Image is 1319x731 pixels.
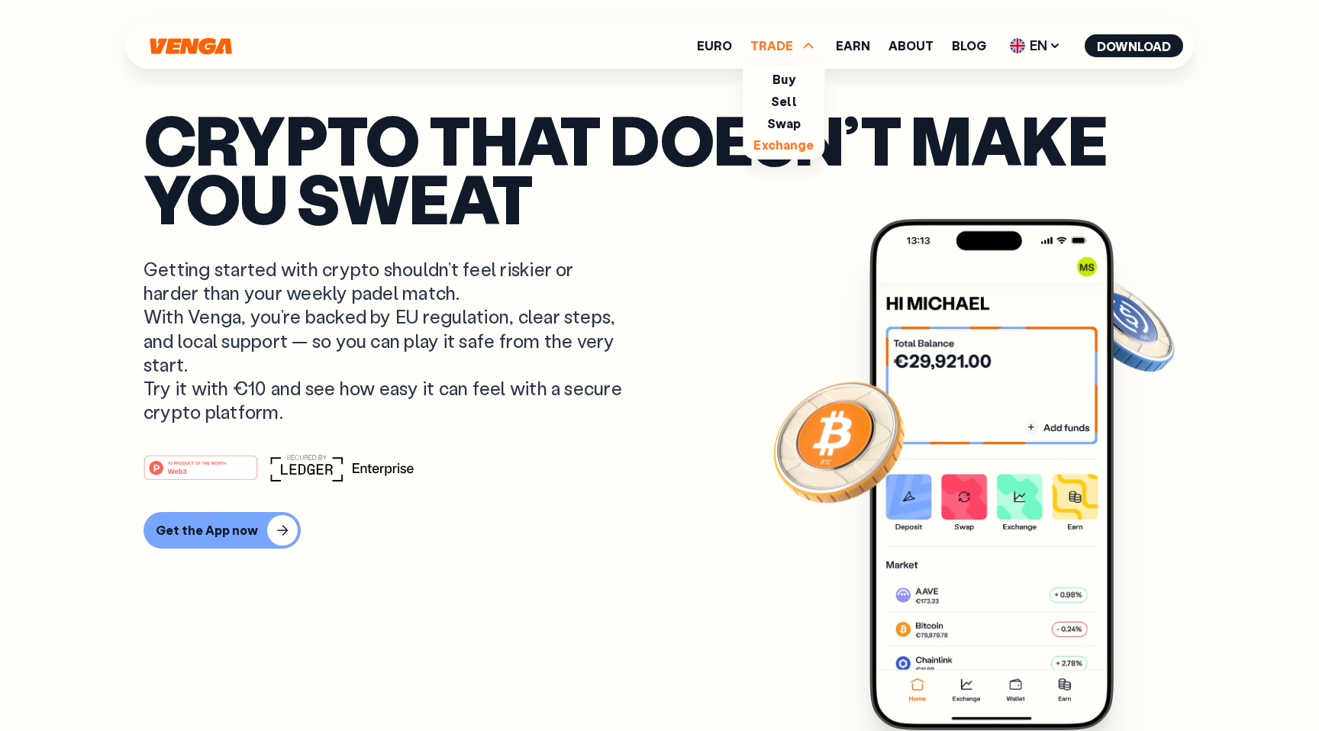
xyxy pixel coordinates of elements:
[1068,269,1178,379] img: USDC coin
[869,219,1114,730] img: Venga app main
[1085,34,1183,57] button: Download
[771,93,797,109] a: Sell
[144,512,1175,549] a: Get the App now
[1005,34,1066,58] span: EN
[767,115,801,131] a: Swap
[168,461,226,465] tspan: #1 PRODUCT OF THE MONTH
[144,464,258,484] a: #1 PRODUCT OF THE MONTHWeb3
[144,257,626,423] p: Getting started with crypto shouldn’t feel riskier or harder than your weekly padel match. With V...
[888,40,934,52] a: About
[772,71,795,87] a: Buy
[770,372,908,510] img: Bitcoin
[750,40,793,52] span: TRADE
[156,523,258,538] div: Get the App now
[168,467,187,475] tspan: Web3
[750,37,818,55] span: TRADE
[952,40,986,52] a: Blog
[144,110,1175,227] p: Crypto that doesn’t make you sweat
[697,40,732,52] a: Euro
[1010,38,1025,53] img: flag-uk
[148,37,234,55] svg: Home
[144,512,301,549] button: Get the App now
[836,40,870,52] a: Earn
[753,137,814,153] a: Exchange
